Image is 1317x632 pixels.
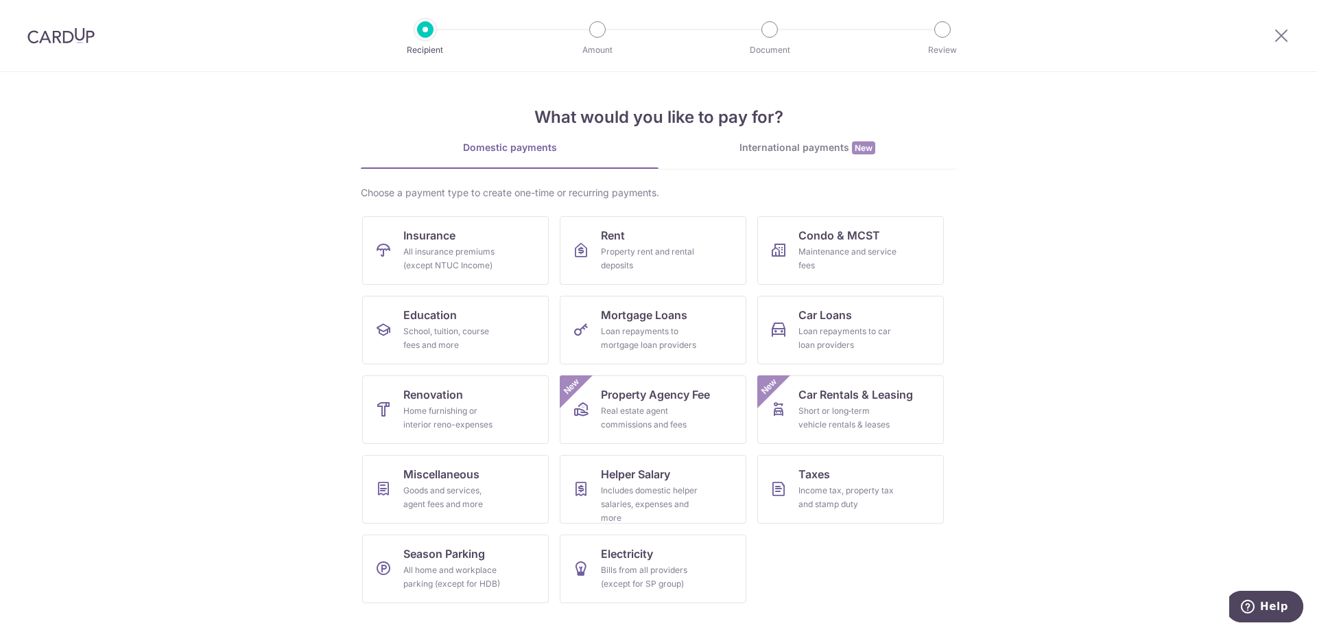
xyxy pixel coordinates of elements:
[719,43,820,57] p: Document
[757,296,944,364] a: Car LoansLoan repayments to car loan providers
[31,10,59,22] span: Help
[560,535,746,603] a: ElectricityBills from all providers (except for SP group)
[403,404,502,432] div: Home furnishing or interior reno-expenses
[601,563,700,591] div: Bills from all providers (except for SP group)
[27,27,95,44] img: CardUp
[403,325,502,352] div: School, tuition, course fees and more
[560,375,746,444] a: Property Agency FeeReal estate agent commissions and feesNew
[361,105,956,130] h4: What would you like to pay for?
[601,325,700,352] div: Loan repayments to mortgage loan providers
[658,141,956,155] div: International payments
[560,455,746,524] a: Helper SalaryIncludes domestic helper salaries, expenses and more
[852,141,875,154] span: New
[757,216,944,285] a: Condo & MCSTMaintenance and service fees
[798,466,830,482] span: Taxes
[798,307,852,323] span: Car Loans
[403,307,457,323] span: Education
[757,375,944,444] a: Car Rentals & LeasingShort or long‑term vehicle rentals & leasesNew
[362,216,549,285] a: InsuranceAll insurance premiums (except NTUC Income)
[375,43,476,57] p: Recipient
[758,375,781,398] span: New
[403,546,485,562] span: Season Parking
[601,466,670,482] span: Helper Salary
[601,484,700,525] div: Includes domestic helper salaries, expenses and more
[601,404,700,432] div: Real estate agent commissions and fees
[892,43,993,57] p: Review
[601,245,700,272] div: Property rent and rental deposits
[403,245,502,272] div: All insurance premiums (except NTUC Income)
[601,546,653,562] span: Electricity
[403,563,502,591] div: All home and workplace parking (except for HDB)
[798,227,880,244] span: Condo & MCST
[362,296,549,364] a: EducationSchool, tuition, course fees and more
[362,535,549,603] a: Season ParkingAll home and workplace parking (except for HDB)
[798,404,897,432] div: Short or long‑term vehicle rentals & leases
[601,386,710,403] span: Property Agency Fee
[601,227,625,244] span: Rent
[361,186,956,200] div: Choose a payment type to create one-time or recurring payments.
[1229,591,1303,625] iframe: Opens a widget where you can find more information
[798,245,897,272] div: Maintenance and service fees
[560,296,746,364] a: Mortgage LoansLoan repayments to mortgage loan providers
[560,375,583,398] span: New
[560,216,746,285] a: RentProperty rent and rental deposits
[403,227,455,244] span: Insurance
[361,141,658,154] div: Domestic payments
[798,325,897,352] div: Loan repayments to car loan providers
[403,466,479,482] span: Miscellaneous
[362,375,549,444] a: RenovationHome furnishing or interior reno-expenses
[362,455,549,524] a: MiscellaneousGoods and services, agent fees and more
[757,455,944,524] a: TaxesIncome tax, property tax and stamp duty
[601,307,687,323] span: Mortgage Loans
[547,43,648,57] p: Amount
[403,484,502,511] div: Goods and services, agent fees and more
[798,386,913,403] span: Car Rentals & Leasing
[798,484,897,511] div: Income tax, property tax and stamp duty
[403,386,463,403] span: Renovation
